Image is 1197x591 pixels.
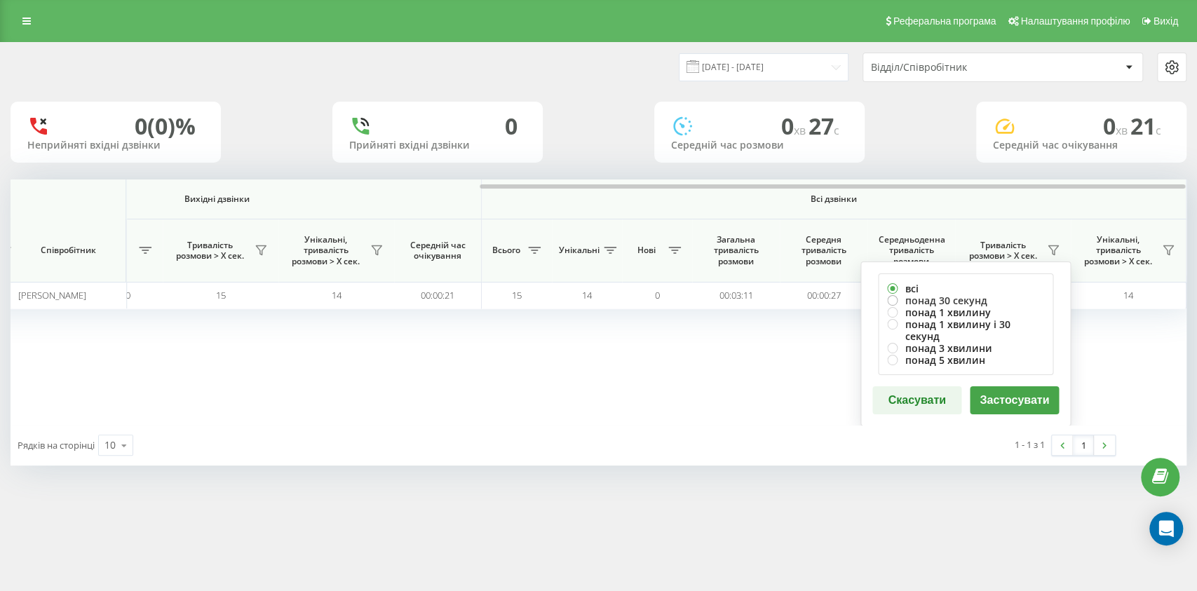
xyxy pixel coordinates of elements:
span: Унікальні, тривалість розмови > Х сек. [285,234,366,267]
div: Середній час очікування [993,140,1170,151]
span: [PERSON_NAME] [18,289,86,301]
label: понад 1 хвилину [887,306,1044,318]
span: Вихід [1154,15,1178,27]
span: хв [1116,123,1130,138]
span: c [834,123,839,138]
span: Середньоденна тривалість розмови [878,234,945,267]
span: Унікальні [559,245,600,256]
span: 21 [1130,111,1161,141]
span: 0 [126,289,130,301]
div: 0 (0)% [135,113,196,140]
label: всі [887,283,1044,294]
td: 00:00:27 [780,282,867,309]
span: 27 [809,111,839,141]
span: Нові [629,245,664,256]
label: понад 30 секунд [887,294,1044,306]
span: 14 [1123,289,1133,301]
label: понад 5 хвилин [887,354,1044,366]
div: Неприйняті вхідні дзвінки [27,140,204,151]
div: Прийняті вхідні дзвінки [349,140,526,151]
span: Тривалість розмови > Х сек. [170,240,250,261]
span: c [1156,123,1161,138]
span: Всі дзвінки [523,193,1144,205]
span: Середній час очікування [405,240,471,261]
div: 10 [104,438,116,452]
span: 0 [655,289,660,301]
span: 0 [1103,111,1130,141]
span: Реферальна програма [893,15,996,27]
div: Відділ/Співробітник [871,62,1039,74]
label: понад 1 хвилину і 30 секунд [887,318,1044,342]
span: 15 [216,289,226,301]
span: Тривалість розмови > Х сек. [962,240,1043,261]
span: 14 [582,289,592,301]
div: 0 [505,113,518,140]
span: Рядків на сторінці [18,439,95,451]
span: Загальна тривалість розмови [703,234,769,267]
label: понад 3 хвилини [887,342,1044,354]
div: Середній час розмови [671,140,848,151]
span: 0 [781,111,809,141]
div: 1 - 1 з 1 [1015,437,1045,451]
span: Налаштування профілю [1020,15,1130,27]
td: 00:00:21 [394,282,482,309]
span: Всього [489,245,524,256]
span: 14 [332,289,341,301]
span: Унікальні, тривалість розмови > Х сек. [1078,234,1158,267]
span: 15 [512,289,522,301]
button: Застосувати [970,386,1059,414]
button: Скасувати [872,386,961,414]
td: 00:03:11 [692,282,780,309]
span: хв [794,123,809,138]
div: Open Intercom Messenger [1149,512,1183,545]
span: Співробітник [22,245,114,256]
span: Середня тривалість розмови [790,234,857,267]
a: 1 [1073,435,1094,455]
